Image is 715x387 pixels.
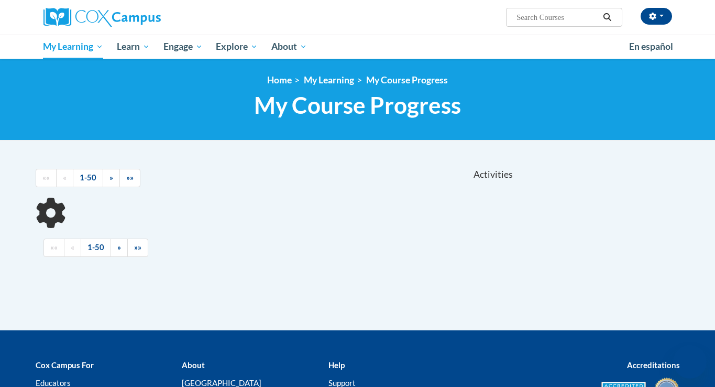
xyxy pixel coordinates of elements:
span: » [117,243,121,252]
a: Begining [43,239,64,257]
a: Previous [64,239,81,257]
a: My Course Progress [366,74,448,85]
span: » [109,173,113,182]
span: My Learning [43,40,103,53]
a: Learn [110,35,157,59]
b: Help [328,360,345,370]
span: « [71,243,74,252]
b: Cox Campus For [36,360,94,370]
span: En español [629,41,673,52]
span: Explore [216,40,258,53]
b: About [182,360,205,370]
a: My Learning [37,35,111,59]
span: « [63,173,67,182]
span: My Course Progress [254,91,461,119]
a: Begining [36,169,57,187]
a: About [265,35,314,59]
a: Next [111,239,128,257]
a: End [119,169,140,187]
a: Explore [209,35,265,59]
a: Engage [157,35,210,59]
span: »» [126,173,134,182]
a: 1-50 [73,169,103,187]
a: Previous [56,169,73,187]
b: Accreditations [627,360,680,370]
a: Next [103,169,120,187]
img: Cox Campus [43,8,161,27]
span: Activities [474,169,513,180]
button: Search [599,11,615,24]
a: Home [267,74,292,85]
span: «« [42,173,50,182]
div: Main menu [28,35,688,59]
button: Account Settings [641,8,672,25]
a: 1-50 [81,239,111,257]
span: About [271,40,307,53]
a: My Learning [304,74,354,85]
a: End [127,239,148,257]
span: Learn [117,40,150,53]
a: Cox Campus [43,8,243,27]
span: »» [134,243,141,252]
input: Search Courses [515,11,599,24]
iframe: Button to launch messaging window [673,345,707,379]
span: «« [50,243,58,252]
a: En español [622,36,680,58]
span: Engage [163,40,203,53]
